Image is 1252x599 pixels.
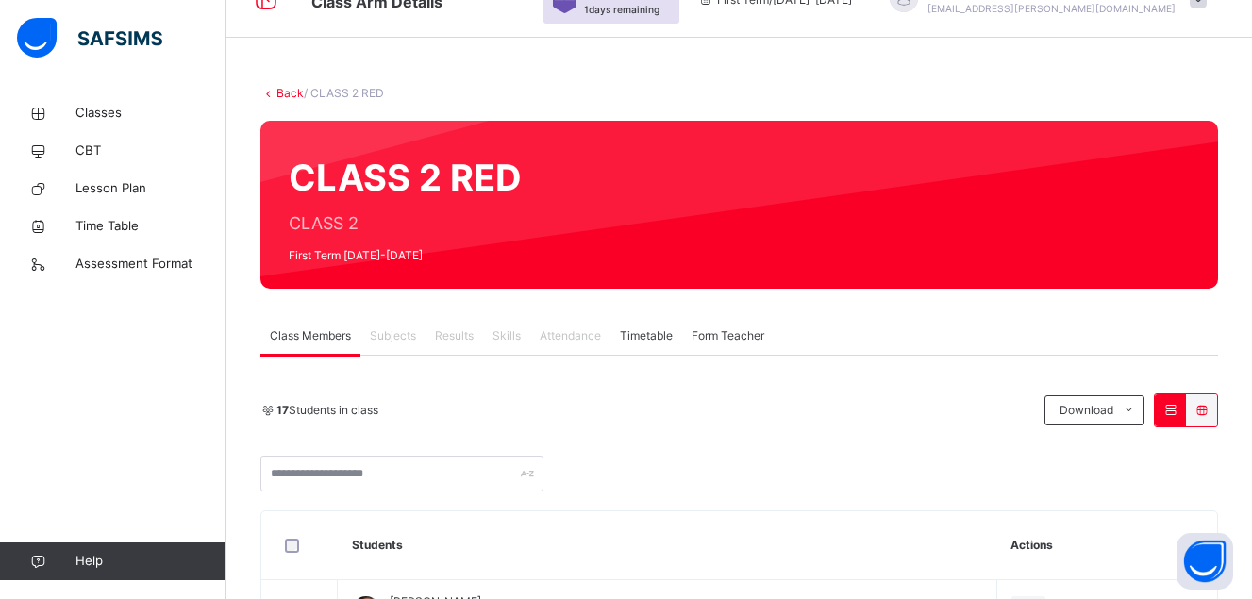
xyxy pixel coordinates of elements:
span: Results [435,327,474,344]
img: safsims [17,18,162,58]
span: Download [1060,402,1113,419]
span: Form Teacher [692,327,764,344]
span: / CLASS 2 RED [304,86,384,100]
span: Skills [492,327,521,344]
a: Back [276,86,304,100]
span: Classes [75,104,226,123]
button: Open asap [1177,533,1233,590]
span: [EMAIL_ADDRESS][PERSON_NAME][DOMAIN_NAME] [927,3,1176,14]
span: CBT [75,141,226,160]
b: 17 [276,403,289,417]
span: Subjects [370,327,416,344]
span: Students in class [276,402,378,419]
span: Help [75,552,225,571]
span: Class Members [270,327,351,344]
span: Time Table [75,217,226,236]
span: Attendance [540,327,601,344]
th: Students [338,511,997,580]
span: Timetable [620,327,673,344]
span: 1 days remaining [584,4,659,15]
th: Actions [996,511,1217,580]
span: Assessment Format [75,255,226,274]
span: Lesson Plan [75,179,226,198]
